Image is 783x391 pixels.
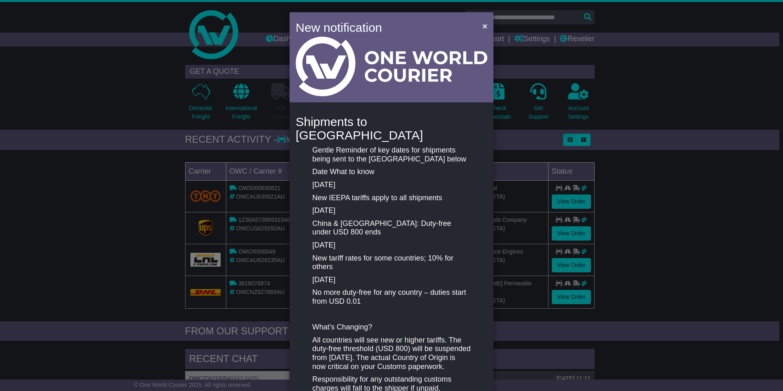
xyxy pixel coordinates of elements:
[312,206,471,215] p: [DATE]
[296,115,487,142] h4: Shipments to [GEOGRAPHIC_DATA]
[312,146,471,163] p: Gentle Reminder of key dates for shipments being sent to the [GEOGRAPHIC_DATA] below
[312,241,471,250] p: [DATE]
[312,181,471,190] p: [DATE]
[312,219,471,237] p: China & [GEOGRAPHIC_DATA]: Duty-free under USD 800 ends
[312,288,471,306] p: No more duty-free for any country – duties start from USD 0.01
[296,37,487,96] img: Light
[312,336,471,371] p: All countries will see new or higher tariffs. The duty-free threshold (USD 800) will be suspended...
[478,18,491,34] button: Close
[482,21,487,31] span: ×
[312,323,471,332] p: What’s Changing?
[312,194,471,203] p: New IEEPA tariffs apply to all shipments
[312,168,471,177] p: Date What to know
[312,254,471,272] p: New tariff rates for some countries; 10% for others
[296,18,471,37] h4: New notification
[312,276,471,285] p: [DATE]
